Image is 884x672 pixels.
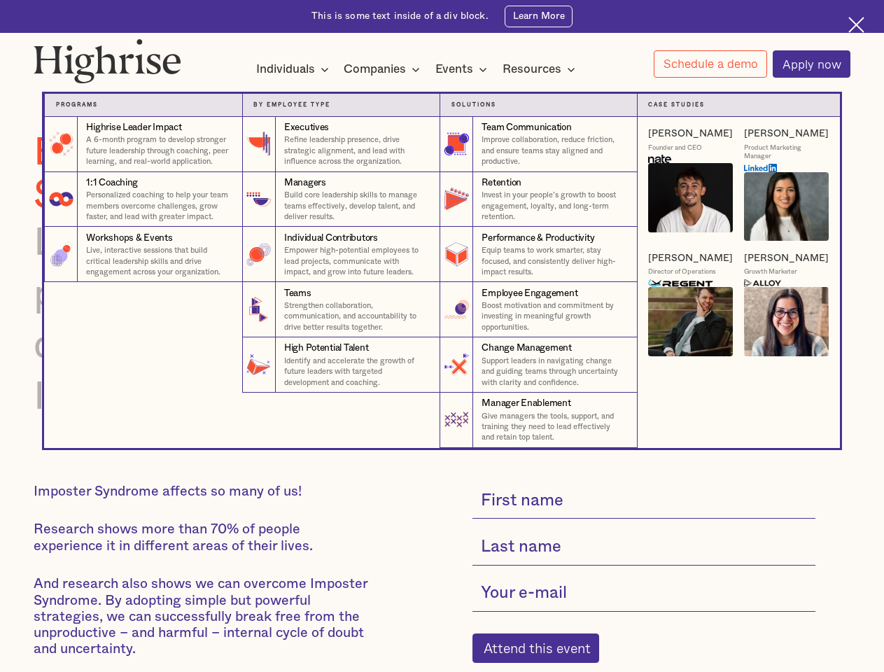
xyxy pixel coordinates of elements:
p: Empower high-potential employees to lead projects, communicate with impact, and grow into future ... [284,245,428,277]
div: Change Management [482,342,571,355]
div: Individual Contributors [284,232,378,245]
p: Refine leadership presence, drive strategic alignment, and lead with influence across the organiz... [284,134,428,167]
p: Personalized coaching to help your team members overcome challenges, grow faster, and lead with g... [86,190,230,222]
a: Team CommunicationImprove collaboration, reduce friction, and ensure teams stay aligned and produ... [440,117,637,172]
a: [PERSON_NAME] [744,127,829,140]
div: Team Communication [482,121,571,134]
a: Change ManagementSupport leaders in navigating change and guiding teams through uncertainty with ... [440,337,637,393]
div: Manager Enablement [482,397,570,410]
p: Live, interactive sessions that build critical leadership skills and drive engagement across your... [86,245,230,277]
div: Performance & Productivity [482,232,594,245]
div: Resources [503,61,580,78]
div: Companies [344,61,406,78]
div: Executives [284,121,329,134]
a: Apply now [773,50,850,78]
div: Product Marketing Manager [744,143,829,161]
div: Events [435,61,491,78]
a: Manager EnablementGive managers the tools, support, and training they need to lead effectively an... [440,393,637,448]
p: Improve collaboration, reduce friction, and ensure teams stay aligned and productive. [482,134,625,167]
div: Individuals [256,61,315,78]
a: [PERSON_NAME] [648,252,733,265]
div: Resources [503,61,561,78]
p: Strengthen collaboration, communication, and accountability to drive better results together. [284,300,428,332]
a: RetentionInvest in your people’s growth to boost engagement, loyalty, and long-term retention. [440,172,637,227]
form: current-single-event-subscribe-form [472,484,816,663]
a: 1:1 CoachingPersonalized coaching to help your team members overcome challenges, grow faster, and... [44,172,241,227]
a: Employee EngagementBoost motivation and commitment by investing in meaningful growth opportunities. [440,282,637,337]
p: Imposter Syndrome affects so many of us! [34,484,373,500]
div: Employee Engagement [482,287,577,300]
div: 1:1 Coaching [86,176,138,190]
strong: Solutions [451,102,496,108]
a: Performance & ProductivityEquip teams to work smarter, stay focused, and consistently deliver hig... [440,227,637,282]
strong: Case Studies [648,102,705,108]
div: Highrise Leader Impact [86,121,181,134]
p: Support leaders in navigating change and guiding teams through uncertainty with clarity and confi... [482,356,625,388]
a: TeamsStrengthen collaboration, communication, and accountability to drive better results together. [242,282,440,337]
div: This is some text inside of a div block. [311,10,489,23]
div: Events [435,61,473,78]
div: Managers [284,176,326,190]
a: ManagersBuild core leadership skills to manage teams effectively, develop talent, and deliver res... [242,172,440,227]
a: Learn More [505,6,572,27]
p: Build core leadership skills to manage teams effectively, develop talent, and deliver results. [284,190,428,222]
p: Equip teams to work smarter, stay focused, and consistently deliver high-impact results. [482,245,625,277]
div: Teams [284,287,311,300]
p: Research shows more than 70% of people experience it in different areas of their lives. [34,521,373,554]
strong: Programs [56,102,98,108]
img: Highrise logo [34,38,181,83]
a: Highrise Leader ImpactA 6-month program to develop stronger future leadership through coaching, p... [44,117,241,172]
img: Cross icon [848,17,864,33]
nav: Companies [22,71,862,447]
input: Last name [472,530,816,566]
div: High Potential Talent [284,342,368,355]
div: Director of Operations [648,267,716,276]
p: And research also shows we can overcome Imposter Syndrome. By adopting simple but powerful strate... [34,576,373,657]
div: Workshops & Events [86,232,172,245]
a: Individual ContributorsEmpower high-potential employees to lead projects, communicate with impact... [242,227,440,282]
input: First name [472,484,816,519]
input: Attend this event [472,633,600,663]
strong: By Employee Type [253,102,330,108]
a: ExecutivesRefine leadership presence, drive strategic alignment, and lead with influence across t... [242,117,440,172]
p: Boost motivation and commitment by investing in meaningful growth opportunities. [482,300,625,332]
a: Schedule a demo [654,50,767,78]
p: Give managers the tools, support, and training they need to lead effectively and retain top talent. [482,411,625,443]
p: Invest in your people’s growth to boost engagement, loyalty, and long-term retention. [482,190,625,222]
a: [PERSON_NAME] [648,127,733,140]
div: Growth Marketer [744,267,797,276]
div: Retention [482,176,521,190]
input: Your e-mail [472,576,816,612]
div: Individuals [256,61,333,78]
a: Workshops & EventsLive, interactive sessions that build critical leadership skills and drive enga... [44,227,241,282]
div: Founder and CEO [648,143,702,153]
div: Companies [344,61,424,78]
a: [PERSON_NAME] [744,252,829,265]
p: Identify and accelerate the growth of future leaders with targeted development and coaching. [284,356,428,388]
a: High Potential TalentIdentify and accelerate the growth of future leaders with targeted developme... [242,337,440,393]
p: A 6-month program to develop stronger future leadership through coaching, peer learning, and real... [86,134,230,167]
